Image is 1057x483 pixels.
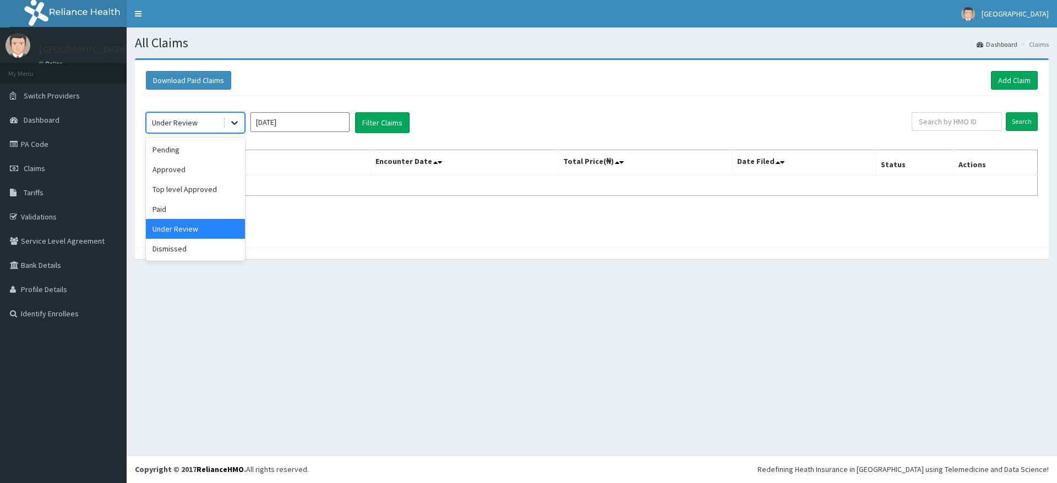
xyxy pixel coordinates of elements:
[355,112,410,133] button: Filter Claims
[977,40,1017,49] a: Dashboard
[146,179,245,199] div: Top level Approved
[24,188,43,197] span: Tariffs
[146,199,245,219] div: Paid
[39,45,129,54] p: [GEOGRAPHIC_DATA]
[371,150,558,175] th: Encounter Date
[876,150,954,175] th: Status
[24,115,59,125] span: Dashboard
[152,117,198,128] div: Under Review
[991,71,1038,90] a: Add Claim
[954,150,1037,175] th: Actions
[24,91,80,101] span: Switch Providers
[146,219,245,239] div: Under Review
[982,9,1049,19] span: [GEOGRAPHIC_DATA]
[1006,112,1038,131] input: Search
[250,112,350,132] input: Select Month and Year
[146,150,371,175] th: Name
[135,464,246,474] strong: Copyright © 2017 .
[912,112,1002,131] input: Search by HMO ID
[732,150,876,175] th: Date Filed
[135,36,1049,50] h1: All Claims
[961,7,975,21] img: User Image
[197,464,244,474] a: RelianceHMO
[1018,40,1049,49] li: Claims
[127,455,1057,483] footer: All rights reserved.
[24,163,45,173] span: Claims
[558,150,732,175] th: Total Price(₦)
[758,464,1049,475] div: Redefining Heath Insurance in [GEOGRAPHIC_DATA] using Telemedicine and Data Science!
[146,140,245,160] div: Pending
[39,60,65,68] a: Online
[146,160,245,179] div: Approved
[146,239,245,259] div: Dismissed
[146,71,231,90] button: Download Paid Claims
[6,33,30,58] img: User Image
